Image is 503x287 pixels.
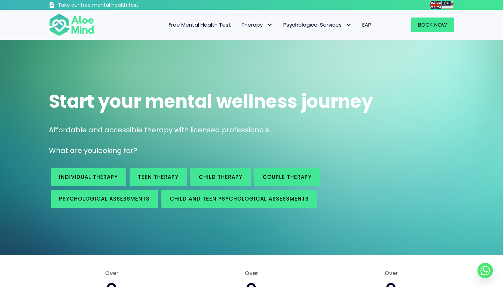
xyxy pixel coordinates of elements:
[49,269,175,277] span: Over
[163,17,236,32] a: Free Mental Health Test
[190,168,251,186] a: Child Therapy
[241,21,273,28] span: Therapy
[418,21,447,28] span: Book Now
[343,20,353,30] span: Psychological Services: submenu
[49,13,94,36] img: Aloe mind Logo
[49,89,373,114] span: Start your mental wellness journey
[411,17,454,32] a: Book Now
[442,1,454,9] a: Malay
[170,195,309,202] span: Child and Teen Psychological assessments
[328,269,454,277] span: Over
[264,20,275,30] span: Therapy: submenu
[263,173,312,181] span: Couple therapy
[430,1,442,9] img: en
[138,173,178,181] span: Teen Therapy
[103,17,377,32] nav: Menu
[169,21,231,28] span: Free Mental Health Test
[49,125,454,135] p: Affordable and accessible therapy with licensed professionals.
[478,263,493,278] a: Whatsapp
[254,168,320,186] a: Couple therapy
[236,17,278,32] a: TherapyTherapy: submenu
[130,168,187,186] a: Teen Therapy
[51,190,158,208] a: Psychological assessments
[362,21,371,28] span: EAP
[59,173,118,181] span: Individual therapy
[430,1,442,9] a: English
[51,168,126,186] a: Individual therapy
[189,269,314,277] span: Over
[199,173,242,181] span: Child Therapy
[96,146,137,155] span: looking for?
[59,195,150,202] span: Psychological assessments
[283,21,352,28] span: Psychological Services
[49,146,96,155] span: What are you
[278,17,357,32] a: Psychological ServicesPsychological Services: submenu
[442,1,453,9] img: ms
[49,2,176,10] a: Take our free mental health test
[357,17,377,32] a: EAP
[161,190,317,208] a: Child and Teen Psychological assessments
[58,2,176,9] h3: Take our free mental health test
